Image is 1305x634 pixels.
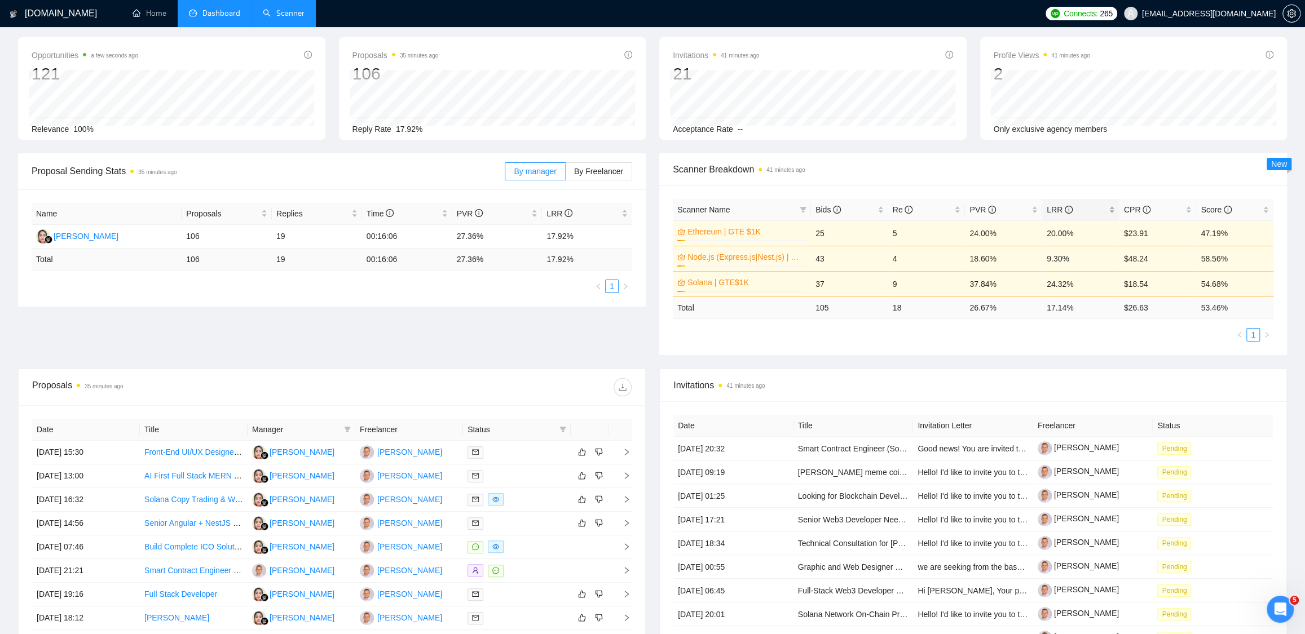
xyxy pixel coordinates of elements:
[673,125,733,134] span: Acceptance Rate
[592,493,606,506] button: dislike
[32,164,505,178] span: Proposal Sending Stats
[1042,220,1119,246] td: 20.00%
[377,564,442,577] div: [PERSON_NAME]
[1196,246,1273,271] td: 58.56%
[140,441,248,464] td: Front-End UI/UX Designer for Admin Panel Revamp
[1196,220,1273,246] td: 47.19%
[272,225,362,249] td: 19
[1038,607,1052,621] img: c19O_M3waDQ5x_4i0khf7xq_LhlY3NySNefe3tjQuUWysBxvxeOhKW84bhf0RYZQUF
[673,378,1273,392] span: Invitations
[36,231,118,240] a: VW[PERSON_NAME]
[1038,538,1119,547] a: [PERSON_NAME]
[798,539,973,548] a: Technical Consultation for [PERSON_NAME] Bots
[1042,246,1119,271] td: 9.30%
[677,228,685,236] span: crown
[1157,490,1191,502] span: Pending
[32,464,140,488] td: [DATE] 13:00
[1038,465,1052,479] img: c19O_M3waDQ5x_4i0khf7xq_LhlY3NySNefe3tjQuUWysBxvxeOhKW84bhf0RYZQUF
[472,614,479,621] span: mail
[1064,7,1097,20] span: Connects:
[252,493,266,507] img: VW
[202,8,240,18] span: Dashboard
[360,589,442,598] a: VK[PERSON_NAME]
[252,469,266,483] img: VW
[377,588,442,600] div: [PERSON_NAME]
[32,249,182,271] td: Total
[452,225,543,249] td: 27.36%
[1233,328,1246,342] button: left
[261,522,268,530] img: gigradar-bm.png
[360,587,374,601] img: VK
[888,271,965,296] td: 9
[1263,331,1270,338] span: right
[800,206,806,213] span: filter
[276,207,349,220] span: Replies
[677,205,730,214] span: Scanner Name
[687,276,804,289] a: Solana | GTE$1K
[360,613,442,622] a: VK[PERSON_NAME]
[614,448,631,456] span: right
[342,421,353,438] span: filter
[592,611,606,624] button: dislike
[578,447,586,456] span: like
[252,423,340,436] span: Manager
[144,542,553,551] a: Build Complete ICO Solution (ERC-20, Presale [PERSON_NAME], User/Admin Dashboards, Telegram Bot, ...
[472,496,479,503] span: mail
[252,518,334,527] a: VW[PERSON_NAME]
[144,471,367,480] a: AI First Full Stack MERN Developer with DevOps Skills Needed
[1157,538,1196,547] a: Pending
[595,471,603,480] span: dislike
[252,589,334,598] a: VW[PERSON_NAME]
[1119,296,1197,318] td: $ 26.63
[673,460,793,484] td: [DATE] 09:19
[1038,583,1052,597] img: c19O_M3waDQ5x_4i0khf7xq_LhlY3NySNefe3tjQuUWysBxvxeOhKW84bhf0RYZQUF
[595,283,602,290] span: left
[360,611,374,625] img: VK
[565,209,572,217] span: info-circle
[270,493,334,506] div: [PERSON_NAME]
[1124,205,1150,214] span: CPR
[592,280,605,293] li: Previous Page
[913,415,1033,437] th: Invitation Letter
[575,469,589,482] button: like
[798,515,1044,524] a: Senior Web3 Developer Needed to Finalize [PERSON_NAME] Project
[360,447,442,456] a: VK[PERSON_NAME]
[144,589,217,598] a: Full Stack Developer
[32,441,140,464] td: [DATE] 15:30
[133,8,166,18] a: homeHome
[182,249,272,271] td: 106
[270,611,334,624] div: [PERSON_NAME]
[965,296,1042,318] td: 26.67 %
[32,378,332,396] div: Proposals
[468,423,555,436] span: Status
[574,167,623,176] span: By Freelancer
[673,415,793,437] th: Date
[798,491,916,500] a: Looking for Blockchain Developer
[352,125,391,134] span: Reply Rate
[738,125,743,134] span: --
[32,48,138,62] span: Opportunities
[1266,51,1273,59] span: info-circle
[673,437,793,460] td: [DATE] 20:32
[360,469,374,483] img: VK
[1038,490,1119,499] a: [PERSON_NAME]
[1038,443,1119,452] a: [PERSON_NAME]
[793,460,914,484] td: Solana meme coin sniping bot
[592,469,606,482] button: dislike
[798,468,944,477] a: [PERSON_NAME] meme coin sniping bot
[377,517,442,529] div: [PERSON_NAME]
[592,280,605,293] button: left
[1119,271,1197,296] td: $18.54
[542,225,632,249] td: 17.92%
[1038,467,1119,476] a: [PERSON_NAME]
[32,203,182,225] th: Name
[798,444,984,453] a: Smart Contract Engineer (Solidity • Foundry/Hardhat)
[472,543,479,550] span: message
[1157,513,1191,526] span: Pending
[452,249,543,271] td: 27.36 %
[559,426,566,433] span: filter
[1267,596,1294,623] iframe: Intercom live chat
[1157,586,1196,595] a: Pending
[261,617,268,625] img: gigradar-bm.png
[138,169,177,175] time: 35 minutes ago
